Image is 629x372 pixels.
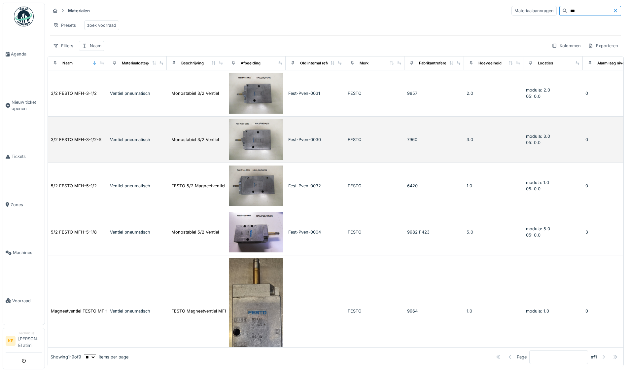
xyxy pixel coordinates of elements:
img: 5/2 FESTO MFH-5-1/8 [229,212,283,252]
div: 2.0 [467,90,521,96]
span: 05: 0.0 [526,140,541,145]
div: 3/2 FESTO MFH-3-1/2 [51,90,97,96]
div: FESTO [348,183,402,189]
span: modula: 5.0 [526,226,550,231]
div: 5/2 FESTO MFH-5-1/8 [51,229,97,235]
div: Monostabiel 3/2 Ventiel [171,90,219,96]
div: Materiaalaanvragen [511,6,557,16]
div: 9964 [407,308,461,314]
div: Hoeveelheid [478,60,502,66]
div: FESTO [348,136,402,143]
div: Ventiel pneumatisch [110,183,164,189]
div: 5/2 FESTO MFH-5-1/2 [51,183,97,189]
a: Machines [3,229,45,277]
div: Naam [90,43,101,49]
a: KE Technicus[PERSON_NAME] El atimi [6,331,42,353]
span: Zones [11,202,42,208]
a: Tickets [3,132,45,180]
a: Zones [3,181,45,229]
img: 3/2 FESTO MFH-3-1/2-S [229,119,283,160]
div: 7960 [407,136,461,143]
span: 05: 0.0 [526,94,541,99]
span: Tickets [12,153,42,160]
div: Ventiel pneumatisch [110,136,164,143]
span: Voorraad [12,298,42,304]
div: Alarm laag niveau [597,60,629,66]
div: items per page [84,354,128,360]
div: Presets [50,20,79,30]
strong: of 1 [591,354,597,360]
span: modula: 3.0 [526,134,550,139]
div: Ventiel pneumatisch [110,308,164,314]
a: Agenda [3,30,45,78]
img: Magneetventiel FESTO MFH-3-1/4 [229,258,283,364]
span: Nieuw ticket openen [12,99,42,112]
div: Technicus [18,331,42,336]
div: Ventiel pneumatisch [110,90,164,96]
div: Monostabiel 3/2 Ventiel [171,136,219,143]
div: Showing 1 - 9 of 9 [51,354,81,360]
div: 6420 [407,183,461,189]
div: 5.0 [467,229,521,235]
div: FESTO [348,229,402,235]
div: Locaties [538,60,553,66]
div: Beschrijving [181,60,204,66]
li: KE [6,336,16,346]
span: modula: 2.0 [526,88,550,93]
img: 5/2 FESTO MFH-5-1/2 [229,166,283,206]
div: FESTO Magneetventiel MFH-3-1/4 9964 - Magneetve... [171,308,283,314]
img: 3/2 FESTO MFH-3-1/2 [229,73,283,114]
div: FESTO 5/2 Magneetventiel MFH-5-1/2 [171,183,249,189]
div: 3/2 FESTO MFH-3-1/2-S [51,136,101,143]
div: Kolommen [549,41,584,51]
div: Fest-Pven-0032 [288,183,342,189]
img: Badge_color-CXgf-gQk.svg [14,7,34,26]
div: Page [517,354,527,360]
div: Naam [62,60,73,66]
span: Machines [13,249,42,256]
div: FESTO [348,90,402,96]
div: Merk [360,60,368,66]
span: Agenda [11,51,42,57]
div: Filters [50,41,76,51]
div: FESTO [348,308,402,314]
span: modula: 1.0 [526,180,549,185]
div: Ventiel pneumatisch [110,229,164,235]
span: 05: 0.0 [526,186,541,191]
a: Nieuw ticket openen [3,78,45,132]
div: 9857 [407,90,461,96]
div: Monostabiel 5/2 Ventiel [171,229,219,235]
div: Fest-Pven-0030 [288,136,342,143]
span: modula: 1.0 [526,309,549,314]
div: Exporteren [585,41,621,51]
span: 05: 0.0 [526,233,541,238]
a: Voorraad [3,277,45,325]
div: zoek voorraad [87,22,116,28]
div: 1.0 [467,183,521,189]
div: Materiaalcategorie [122,60,155,66]
div: Fabrikantreferentie [419,60,453,66]
div: Fest-Pven-0004 [288,229,342,235]
div: 1.0 [467,308,521,314]
div: Magneetventiel FESTO MFH-3-1/4 [51,308,120,314]
div: Fest-Pven-0031 [288,90,342,96]
div: Afbeelding [241,60,261,66]
div: 3.0 [467,136,521,143]
strong: Materialen [65,8,92,14]
div: Old internal reference [300,60,340,66]
div: 9982 F423 [407,229,461,235]
li: [PERSON_NAME] El atimi [18,331,42,351]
